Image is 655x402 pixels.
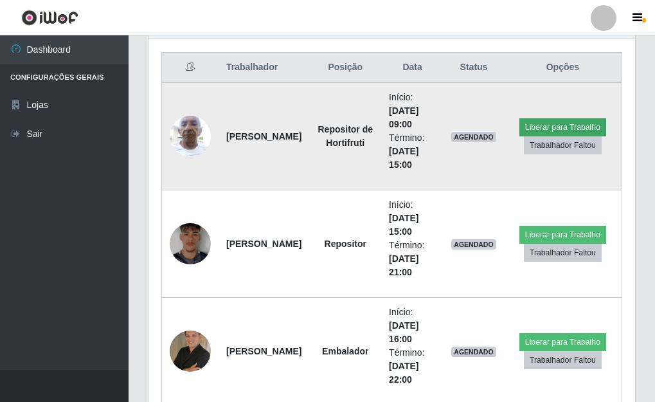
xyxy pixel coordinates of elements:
[389,346,436,387] li: Término:
[389,306,436,346] li: Início:
[389,198,436,239] li: Início:
[318,124,373,148] strong: Repositor de Hortifruti
[519,226,606,244] button: Liberar para Trabalho
[381,53,444,83] th: Data
[524,244,602,262] button: Trabalhador Faltou
[451,132,496,142] span: AGENDADO
[519,118,606,136] button: Liberar para Trabalho
[389,91,436,131] li: Início:
[504,53,622,83] th: Opções
[309,53,381,83] th: Posição
[21,10,78,26] img: CoreUI Logo
[322,346,368,356] strong: Embalador
[170,109,211,163] img: 1743965211684.jpeg
[519,333,606,351] button: Liberar para Trabalho
[389,253,418,277] time: [DATE] 21:00
[451,347,496,357] span: AGENDADO
[226,131,301,142] strong: [PERSON_NAME]
[389,131,436,172] li: Término:
[524,351,602,369] button: Trabalhador Faltou
[389,239,436,279] li: Término:
[389,146,418,170] time: [DATE] 15:00
[170,331,211,372] img: 1679057425949.jpeg
[451,239,496,250] span: AGENDADO
[389,213,418,237] time: [DATE] 15:00
[524,136,602,154] button: Trabalhador Faltou
[389,320,418,344] time: [DATE] 16:00
[219,53,309,83] th: Trabalhador
[444,53,504,83] th: Status
[389,361,418,385] time: [DATE] 22:00
[325,239,366,249] strong: Repositor
[170,216,211,271] img: 1747007677305.jpeg
[226,346,301,356] strong: [PERSON_NAME]
[226,239,301,249] strong: [PERSON_NAME]
[389,105,418,129] time: [DATE] 09:00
